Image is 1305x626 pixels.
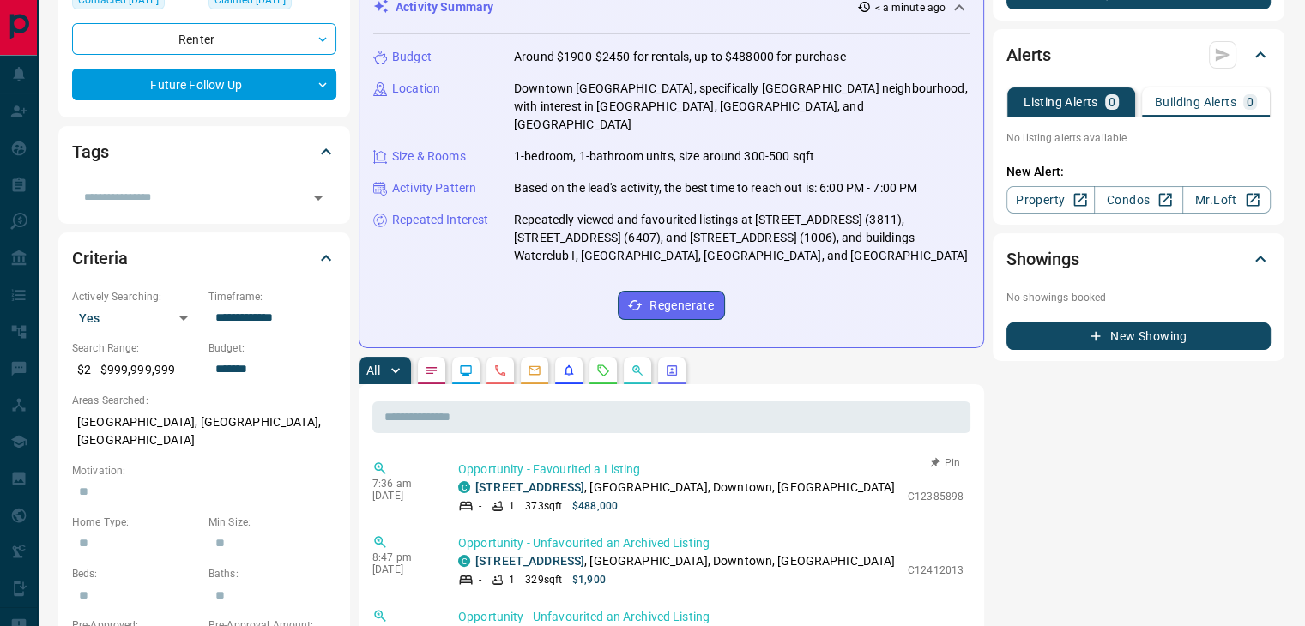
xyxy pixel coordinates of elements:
p: Location [392,80,440,98]
svg: Agent Actions [665,364,679,377]
p: Based on the lead's activity, the best time to reach out is: 6:00 PM - 7:00 PM [514,179,917,197]
p: Listing Alerts [1024,96,1098,108]
button: New Showing [1006,322,1271,350]
p: Motivation: [72,463,336,479]
div: Alerts [1006,34,1271,75]
p: Baths: [208,566,336,581]
div: Renter [72,23,336,55]
p: 7:36 am [372,478,432,490]
p: 373 sqft [525,498,562,514]
p: 1 [509,572,515,587]
button: Open [306,186,330,210]
a: Mr.Loft [1182,186,1271,214]
p: Home Type: [72,515,200,530]
p: - [479,572,481,587]
h2: Showings [1006,245,1079,273]
p: Opportunity - Unfavourited an Archived Listing [458,608,964,626]
a: [STREET_ADDRESS] [475,554,584,568]
div: Tags [72,131,336,172]
p: Search Range: [72,340,200,356]
p: C12412013 [908,563,964,578]
a: Condos [1094,186,1182,214]
p: 1-bedroom, 1-bathroom units, size around 300-500 sqft [514,147,814,166]
button: Regenerate [618,291,725,320]
p: No listing alerts available [1006,130,1271,146]
svg: Listing Alerts [562,364,576,377]
h2: Criteria [72,244,128,272]
p: No showings booked [1006,290,1271,305]
svg: Lead Browsing Activity [459,364,473,377]
div: condos.ca [458,481,470,493]
p: Around $1900-$2450 for rentals, up to $488000 for purchase [514,48,846,66]
svg: Notes [425,364,438,377]
p: $488,000 [572,498,618,514]
a: Property [1006,186,1095,214]
p: All [366,364,380,376]
p: Opportunity - Unfavourited an Archived Listing [458,534,964,552]
p: Repeatedly viewed and favourited listings at [STREET_ADDRESS] (3811), [STREET_ADDRESS] (6407), an... [514,211,970,265]
p: Downtown [GEOGRAPHIC_DATA], specifically [GEOGRAPHIC_DATA] neighbourhood, with interest in [GEOGR... [514,80,970,134]
div: Future Follow Up [72,69,336,100]
p: Actively Searching: [72,289,200,304]
p: [GEOGRAPHIC_DATA], [GEOGRAPHIC_DATA], [GEOGRAPHIC_DATA] [72,408,336,454]
div: Criteria [72,238,336,279]
div: Showings [1006,238,1271,280]
p: Budget: [208,340,336,356]
p: Repeated Interest [392,211,488,229]
p: , [GEOGRAPHIC_DATA], Downtown, [GEOGRAPHIC_DATA] [475,479,895,497]
p: 0 [1109,96,1115,108]
p: [DATE] [372,490,432,502]
p: 8:47 pm [372,551,432,563]
p: 0 [1247,96,1254,108]
p: [DATE] [372,563,432,575]
svg: Calls [493,364,507,377]
p: Timeframe: [208,289,336,304]
h2: Alerts [1006,41,1051,69]
div: Yes [72,304,200,332]
button: Pin [921,455,970,471]
p: 329 sqft [525,572,562,587]
p: Activity Pattern [392,179,476,197]
p: Min Size: [208,515,336,530]
p: , [GEOGRAPHIC_DATA], Downtown, [GEOGRAPHIC_DATA] [475,552,895,570]
svg: Emails [528,364,541,377]
div: condos.ca [458,555,470,567]
p: C12385898 [908,489,964,504]
svg: Requests [596,364,610,377]
h2: Tags [72,138,108,166]
svg: Opportunities [631,364,644,377]
p: $1,900 [572,572,606,587]
p: 1 [509,498,515,514]
p: Size & Rooms [392,147,466,166]
p: - [479,498,481,514]
p: Opportunity - Favourited a Listing [458,460,964,479]
p: Building Alerts [1155,96,1236,108]
p: Budget [392,48,432,66]
a: [STREET_ADDRESS] [475,480,584,494]
p: Beds: [72,566,200,581]
p: Areas Searched: [72,393,336,408]
p: New Alert: [1006,163,1271,181]
p: $2 - $999,999,999 [72,356,200,384]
